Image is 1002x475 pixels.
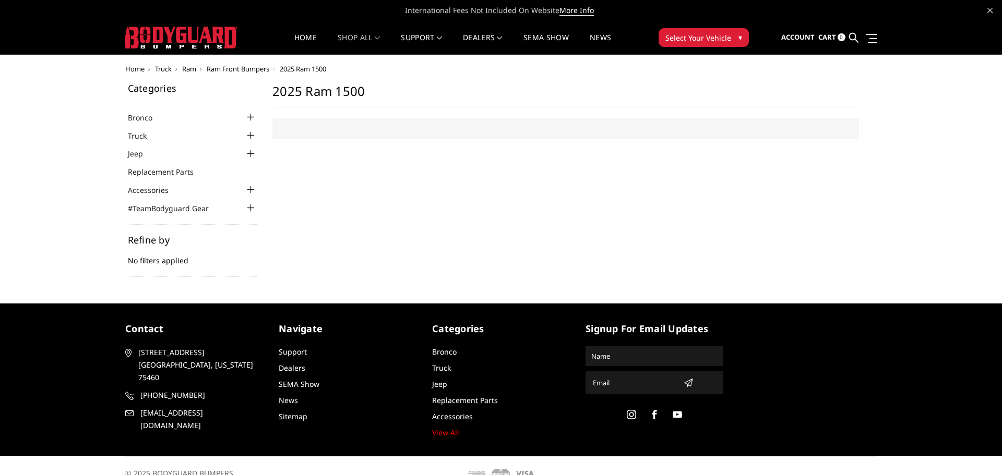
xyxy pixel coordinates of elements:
a: Replacement Parts [128,166,207,177]
a: SEMA Show [279,379,319,389]
a: Account [781,23,815,52]
a: Dealers [463,34,503,54]
a: SEMA Show [523,34,569,54]
input: Name [587,348,722,364]
span: Account [781,32,815,42]
a: Home [294,34,317,54]
a: Truck [128,130,160,141]
a: [EMAIL_ADDRESS][DOMAIN_NAME] [125,407,263,432]
button: Select Your Vehicle [659,28,749,47]
a: Jeep [432,379,447,389]
a: shop all [338,34,380,54]
a: Truck [155,64,172,74]
a: Home [125,64,145,74]
span: [STREET_ADDRESS] [GEOGRAPHIC_DATA], [US_STATE] 75460 [138,346,259,384]
a: Sitemap [279,411,307,421]
a: Dealers [279,363,305,373]
a: Accessories [128,185,182,196]
a: News [590,34,611,54]
span: 0 [838,33,845,41]
h5: contact [125,322,263,336]
span: 2025 Ram 1500 [280,64,326,74]
span: ▾ [738,32,742,43]
input: Email [589,374,679,391]
a: Accessories [432,411,473,421]
a: More Info [559,5,594,16]
a: Bronco [128,112,165,123]
a: Truck [432,363,451,373]
a: #TeamBodyguard Gear [128,203,222,214]
a: [PHONE_NUMBER] [125,389,263,401]
a: Jeep [128,148,156,159]
h5: signup for email updates [586,322,723,336]
h5: Categories [128,83,257,93]
span: Select Your Vehicle [665,32,731,43]
span: Cart [818,32,836,42]
h1: 2025 Ram 1500 [272,83,859,107]
a: Ram Front Bumpers [207,64,269,74]
h5: Refine by [128,235,257,245]
a: Cart 0 [818,23,845,52]
span: [PHONE_NUMBER] [140,389,261,401]
a: News [279,395,298,405]
a: Bronco [432,347,457,357]
a: Support [401,34,442,54]
h5: Navigate [279,322,416,336]
a: Support [279,347,307,357]
h5: Categories [432,322,570,336]
a: View All [432,428,459,437]
img: BODYGUARD BUMPERS [125,27,237,48]
a: Replacement Parts [432,395,498,405]
div: No filters applied [128,235,257,277]
a: Ram [182,64,196,74]
span: [EMAIL_ADDRESS][DOMAIN_NAME] [140,407,261,432]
